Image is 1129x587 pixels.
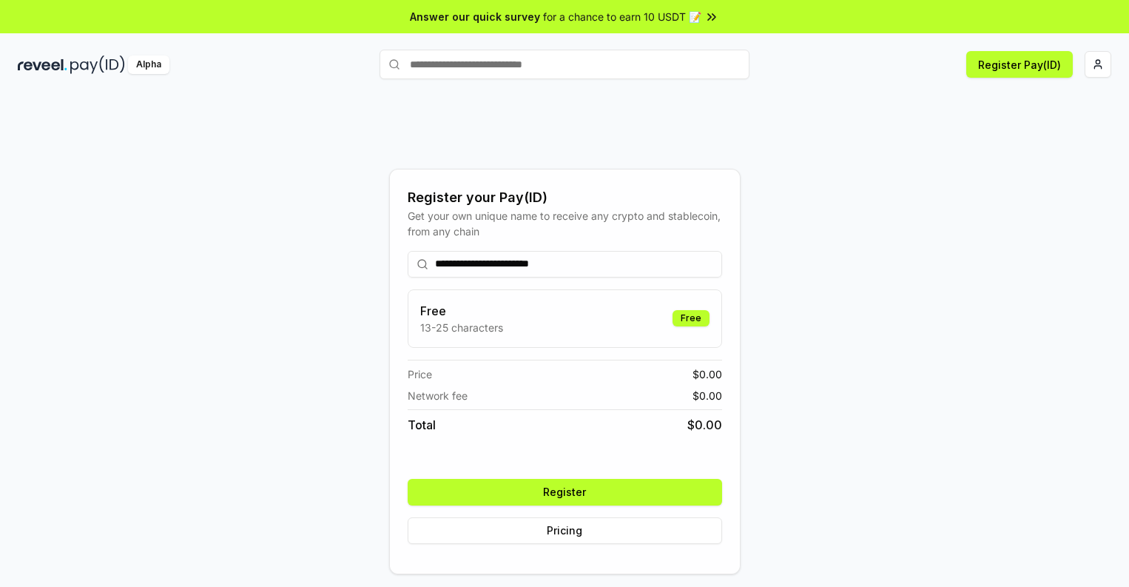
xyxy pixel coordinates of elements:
[687,416,722,434] span: $ 0.00
[966,51,1073,78] button: Register Pay(ID)
[420,320,503,335] p: 13-25 characters
[543,9,701,24] span: for a chance to earn 10 USDT 📝
[408,187,722,208] div: Register your Pay(ID)
[70,56,125,74] img: pay_id
[408,208,722,239] div: Get your own unique name to receive any crypto and stablecoin, from any chain
[408,416,436,434] span: Total
[408,366,432,382] span: Price
[692,366,722,382] span: $ 0.00
[410,9,540,24] span: Answer our quick survey
[673,310,710,326] div: Free
[408,479,722,506] button: Register
[408,388,468,403] span: Network fee
[128,56,169,74] div: Alpha
[420,302,503,320] h3: Free
[692,388,722,403] span: $ 0.00
[408,517,722,544] button: Pricing
[18,56,67,74] img: reveel_dark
